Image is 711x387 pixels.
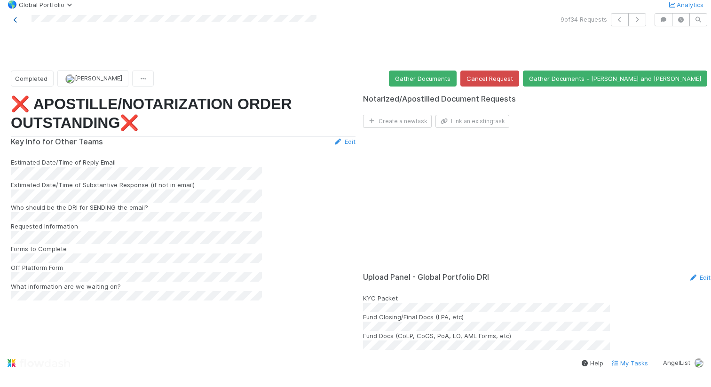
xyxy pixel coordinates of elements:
a: My Tasks [611,358,648,368]
span: AngelList [663,359,690,366]
button: Cancel Request [460,71,519,87]
span: Global Portfolio [19,1,76,8]
span: [PERSON_NAME] [75,74,122,82]
h5: Key Info for Other Teams [11,137,103,147]
span: My Tasks [611,359,648,367]
h1: ❌ APOSTILLE/NOTARIZATION ORDER OUTSTANDING❌ [11,95,355,137]
span: 9 of 34 Requests [561,15,607,24]
div: Who should be the DRI for SENDING the email? [11,203,355,212]
a: Analytics [667,1,703,8]
img: logo-inverted-e16ddd16eac7371096b0.svg [8,355,70,371]
button: Gather Documents - [PERSON_NAME] and [PERSON_NAME] [523,71,707,87]
div: Help [581,358,603,368]
div: KYC Packet [363,293,711,303]
div: Requested Information [11,221,355,231]
div: Forms to Complete [11,244,355,253]
a: Edit [333,138,355,145]
div: Other Docs [363,350,711,359]
a: Edit [688,274,711,281]
button: Link an existingtask [435,115,509,128]
span: 🌎 [8,0,17,8]
h5: Notarized/Apostilled Document Requests [363,95,516,104]
div: Off Platform Form [11,263,355,272]
div: What information are we waiting on? [11,282,355,291]
button: Gather Documents [389,71,457,87]
button: Create a newtask [363,115,432,128]
div: Fund Docs (CoLP, CoGS, PoA, LO, AML Forms, etc) [363,331,711,340]
img: avatar_c584de82-e924-47af-9431-5c284c40472a.png [694,358,703,368]
div: Estimated Date/Time of Substantive Response (if not in email) [11,180,355,190]
div: Estimated Date/Time of Reply Email [11,158,355,167]
div: Fund Closing/Final Docs (LPA, etc) [363,312,711,322]
h5: Upload Panel - Global Portfolio DRI [363,273,489,282]
button: [PERSON_NAME] [57,70,128,87]
img: avatar_c584de82-e924-47af-9431-5c284c40472a.png [65,74,75,84]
